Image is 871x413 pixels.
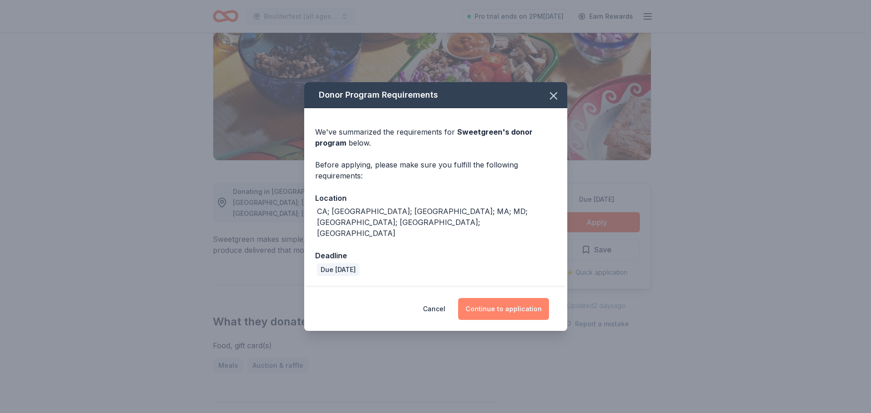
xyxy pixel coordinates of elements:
button: Continue to application [458,298,549,320]
button: Cancel [423,298,445,320]
div: Location [315,192,556,204]
div: CA; [GEOGRAPHIC_DATA]; [GEOGRAPHIC_DATA]; MA; MD; [GEOGRAPHIC_DATA]; [GEOGRAPHIC_DATA]; [GEOGRAPH... [317,206,556,239]
div: Before applying, please make sure you fulfill the following requirements: [315,159,556,181]
div: Due [DATE] [317,263,359,276]
div: Donor Program Requirements [304,82,567,108]
div: Deadline [315,250,556,261]
div: We've summarized the requirements for below. [315,126,556,148]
